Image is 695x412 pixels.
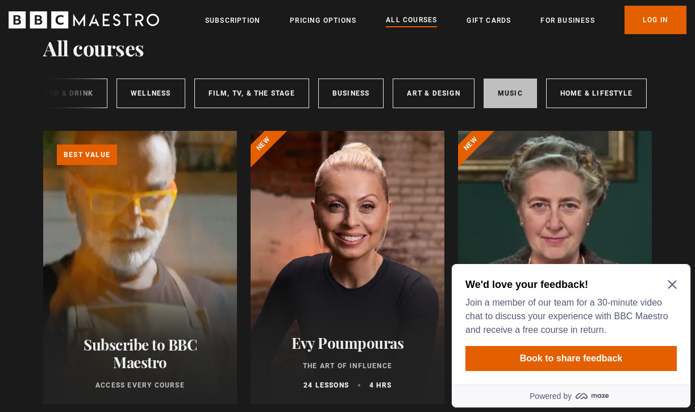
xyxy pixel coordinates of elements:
h1: All courses [43,36,144,60]
button: Book to share feedback [18,86,230,112]
a: Subscription [205,15,260,26]
a: Home & Lifestyle [546,79,647,108]
a: Evy Poumpouras The Art of Influence 24 lessons 4 hrs New [251,131,444,404]
a: Film, TV, & The Stage [194,79,309,108]
a: All Courses [386,14,437,27]
a: Music [484,79,537,108]
a: Gift Cards [467,15,511,26]
a: Business [318,79,384,108]
a: Powered by maze [5,125,243,148]
button: Close Maze Prompt [220,20,230,30]
a: Art & Design [393,79,474,108]
p: The Art of Influence [264,361,431,371]
a: Pricing Options [290,15,356,26]
div: Optional study invitation [5,5,243,148]
p: 24 lessons [303,380,349,390]
a: Wellness [116,79,185,108]
a: For business [540,15,594,26]
p: Join a member of our team for a 30-minute video chat to discuss your experience with BBC Maestro ... [18,36,225,77]
h2: We'd love your feedback! [18,18,225,32]
svg: BBC Maestro [9,11,159,28]
nav: Primary [205,6,686,34]
a: Log In [625,6,686,34]
a: [PERSON_NAME] Writing 11 lessons 2.5 hrs New [458,131,652,404]
p: Best value [57,145,117,165]
h2: Evy Poumpouras [264,334,431,352]
p: 4 hrs [369,380,392,390]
